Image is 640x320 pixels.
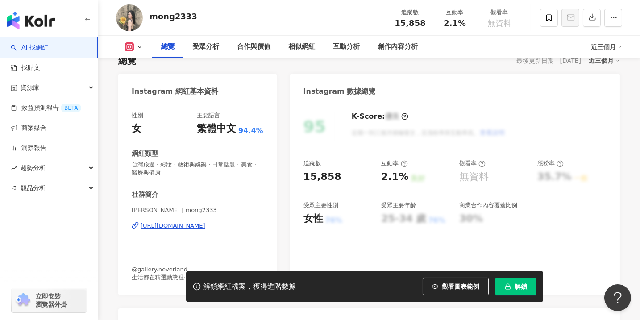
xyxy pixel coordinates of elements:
div: 總覽 [118,54,136,67]
div: 受眾主要年齡 [381,201,416,209]
div: 受眾分析 [192,42,219,52]
div: 相似網紅 [288,42,315,52]
div: 性別 [132,112,143,120]
span: 趨勢分析 [21,158,46,178]
div: 互動率 [438,8,472,17]
div: 合作與價值 [237,42,270,52]
a: 洞察報告 [11,144,46,153]
div: 社群簡介 [132,190,158,199]
div: 近三個月 [591,40,622,54]
div: 受眾主要性別 [303,201,338,209]
div: 最後更新日期：[DATE] [516,57,581,64]
div: Instagram 數據總覽 [303,87,376,96]
div: 觀看率 [482,8,516,17]
div: 商業合作內容覆蓋比例 [459,201,517,209]
div: 繁體中文 [197,122,236,136]
img: chrome extension [14,293,32,308]
div: 近三個月 [589,55,620,66]
img: logo [7,12,55,29]
span: 競品分析 [21,178,46,198]
span: 資源庫 [21,78,39,98]
span: 解鎖 [515,283,527,290]
span: 觀看圖表範例 [442,283,479,290]
div: 女 [132,122,141,136]
span: 台灣旅遊 · 彩妝 · 藝術與娛樂 · 日常話題 · 美食 · 醫療與健康 [132,161,263,177]
a: [URL][DOMAIN_NAME] [132,222,263,230]
button: 解鎖 [495,278,536,295]
span: 立即安裝 瀏覽器外掛 [36,292,67,308]
span: rise [11,165,17,171]
div: 15,858 [303,170,341,184]
div: mong2333 [150,11,197,22]
div: Instagram 網紅基本資料 [132,87,218,96]
span: 無資料 [487,19,511,28]
span: @gallery.neverland 生活都在精選動態裡⋯♡ [132,266,195,281]
div: 解鎖網紅檔案，獲得進階數據 [203,282,296,291]
div: 2.1% [381,170,408,184]
a: 效益預測報告BETA [11,104,81,112]
div: 追蹤數 [303,159,321,167]
a: searchAI 找網紅 [11,43,48,52]
div: 創作內容分析 [378,42,418,52]
img: KOL Avatar [116,4,143,31]
span: 94.4% [238,126,263,136]
div: 互動分析 [333,42,360,52]
div: 追蹤數 [393,8,427,17]
a: 商案媒合 [11,124,46,133]
span: 15,858 [395,18,425,28]
div: 互動率 [381,159,407,167]
button: 觀看圖表範例 [423,278,489,295]
div: 觀看率 [459,159,486,167]
div: [URL][DOMAIN_NAME] [141,222,205,230]
div: 主要語言 [197,112,220,120]
div: 網紅類型 [132,149,158,158]
a: 找貼文 [11,63,40,72]
div: 無資料 [459,170,489,184]
span: [PERSON_NAME] | mong2333 [132,206,263,214]
div: 女性 [303,212,323,226]
a: chrome extension立即安裝 瀏覽器外掛 [12,288,87,312]
span: 2.1% [444,19,466,28]
div: K-Score : [352,112,408,121]
div: 總覽 [161,42,175,52]
div: 漲粉率 [537,159,564,167]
